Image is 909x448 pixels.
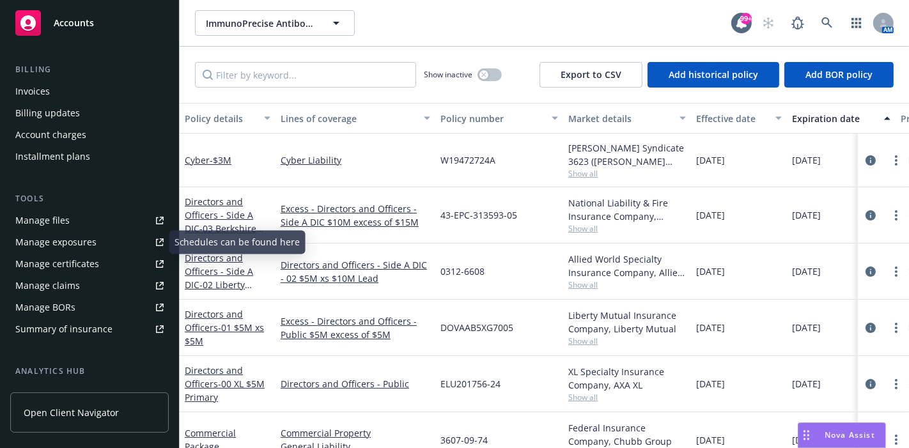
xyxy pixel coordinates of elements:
[792,208,821,222] span: [DATE]
[281,258,430,285] a: Directors and Officers - Side A DIC - 02 $5M xs $10M Lead
[785,10,811,36] a: Report a Bug
[24,406,119,419] span: Open Client Navigator
[696,433,725,447] span: [DATE]
[276,103,435,134] button: Lines of coverage
[10,125,169,145] a: Account charges
[15,319,113,339] div: Summary of insurance
[180,103,276,134] button: Policy details
[281,112,416,125] div: Lines of coverage
[440,112,544,125] div: Policy number
[10,254,169,274] a: Manage certificates
[281,377,430,390] a: Directors and Officers - Public
[10,232,169,252] a: Manage exposures
[740,13,752,24] div: 99+
[281,426,430,440] a: Commercial Property
[798,422,886,448] button: Nova Assist
[185,252,253,318] a: Directors and Officers - Side A DIC
[440,208,517,222] span: 43-EPC-313593-05
[863,208,878,223] a: circleInformation
[792,377,821,390] span: [DATE]
[669,68,758,81] span: Add historical policy
[424,69,472,80] span: Show inactive
[540,62,642,88] button: Export to CSV
[568,336,686,346] span: Show all
[15,210,70,231] div: Manage files
[563,103,691,134] button: Market details
[889,432,904,447] a: more
[696,208,725,222] span: [DATE]
[15,81,50,102] div: Invoices
[281,153,430,167] a: Cyber Liability
[568,168,686,179] span: Show all
[15,103,80,123] div: Billing updates
[792,112,876,125] div: Expiration date
[568,309,686,336] div: Liberty Mutual Insurance Company, Liberty Mutual
[10,365,169,378] div: Analytics hub
[185,196,259,248] a: Directors and Officers - Side A DIC
[889,264,904,279] a: more
[185,321,264,347] span: - 01 $5M xs $5M
[568,223,686,234] span: Show all
[756,10,781,36] a: Start snowing
[825,429,875,440] span: Nova Assist
[10,319,169,339] a: Summary of insurance
[15,146,90,167] div: Installment plans
[15,275,80,296] div: Manage claims
[10,297,169,318] a: Manage BORs
[792,321,821,334] span: [DATE]
[440,377,501,390] span: ELU201756-24
[206,17,316,30] span: ImmunoPrecise Antibodies
[440,433,488,447] span: 3607-09-74
[10,192,169,205] div: Tools
[435,103,563,134] button: Policy number
[844,10,869,36] a: Switch app
[863,153,878,168] a: circleInformation
[568,421,686,448] div: Federal Insurance Company, Chubb Group
[185,364,265,403] a: Directors and Officers
[185,279,252,318] span: - 02 Liberty Mutual $5M xs $10M Lead
[696,112,768,125] div: Effective date
[10,103,169,123] a: Billing updates
[798,423,814,447] div: Drag to move
[787,103,896,134] button: Expiration date
[784,62,894,88] button: Add BOR policy
[440,321,513,334] span: DOVAAB5XG7005
[195,62,416,88] input: Filter by keyword...
[889,320,904,336] a: more
[561,68,621,81] span: Export to CSV
[889,208,904,223] a: more
[185,112,256,125] div: Policy details
[15,297,75,318] div: Manage BORs
[10,275,169,296] a: Manage claims
[691,103,787,134] button: Effective date
[195,10,355,36] button: ImmunoPrecise Antibodies
[792,153,821,167] span: [DATE]
[792,433,821,447] span: [DATE]
[568,252,686,279] div: Allied World Specialty Insurance Company, Allied World Assurance Company (AWAC)
[440,153,495,167] span: W19472724A
[648,62,779,88] button: Add historical policy
[568,141,686,168] div: [PERSON_NAME] Syndicate 3623 ([PERSON_NAME] [PERSON_NAME] Limited), [PERSON_NAME] Group
[185,378,265,403] span: - 00 XL $5M Primary
[568,112,672,125] div: Market details
[185,308,264,347] a: Directors and Officers
[863,264,878,279] a: circleInformation
[696,265,725,278] span: [DATE]
[10,210,169,231] a: Manage files
[15,232,97,252] div: Manage exposures
[814,10,840,36] a: Search
[568,392,686,403] span: Show all
[10,5,169,41] a: Accounts
[54,18,94,28] span: Accounts
[185,154,231,166] a: Cyber
[863,320,878,336] a: circleInformation
[210,154,231,166] span: - $3M
[281,202,430,229] a: Excess - Directors and Officers - Side A DIC $10M excess of $15M
[10,81,169,102] a: Invoices
[889,153,904,168] a: more
[696,153,725,167] span: [DATE]
[568,279,686,290] span: Show all
[15,254,99,274] div: Manage certificates
[805,68,873,81] span: Add BOR policy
